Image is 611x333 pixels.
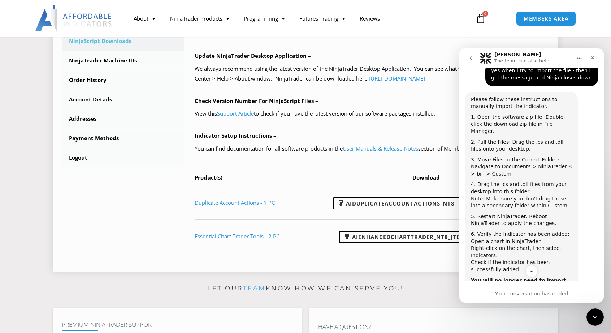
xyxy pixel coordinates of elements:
[12,147,113,161] div: Note: Make sure you don't drag these into a secondary folder within Custom.
[62,32,184,51] a: NinjaScript Downloads
[62,321,293,328] h4: Premium NinjaTrader Support
[217,110,254,117] a: Support Article
[62,129,184,148] a: Payment Methods
[369,75,425,82] a: [URL][DOMAIN_NAME]
[524,16,569,21] span: MEMBERS AREA
[62,51,184,70] a: NinjaTrader Machine IDs
[586,308,604,326] iframe: Intercom live chat
[62,71,184,90] a: Order History
[12,48,113,62] div: Please follow these instructions to manually import the indicator.
[6,43,139,256] div: David says…
[195,52,311,59] b: Update NinjaTrader Desktop Application –
[12,90,113,104] div: 2. Pull the Files: Drag the .cs and .dll files onto your desktop.
[459,48,604,303] iframe: Intercom live chat
[6,43,118,251] div: Please follow these instructions to manually import the indicator.1. Open the software zip file: ...
[292,10,352,27] a: Futures Trading
[195,97,318,104] b: Check Version Number For NinjaScript Files –
[62,148,184,167] a: Logout
[66,217,78,229] button: Scroll to bottom
[12,108,113,129] div: 3. Move Files to the Correct Folder: ﻿Navigate to Documents > NinjaTrader 8 > bin > Custom.
[482,11,488,17] span: 0
[126,10,467,27] nav: Menu
[195,132,276,139] b: Indicator Setup Instructions –
[195,144,550,154] p: You can find documentation for all software products in the section of Members Area.
[343,145,418,152] a: User Manuals & Release Notes
[12,182,113,225] div: 6. Verify the Indicator has been added: ﻿Open a chart in NinjaTrader. ﻿Right-click on the chart, ...
[412,174,440,181] span: Download
[126,10,162,27] a: About
[516,11,576,26] a: MEMBERS AREA
[162,10,237,27] a: NinjaTrader Products
[62,90,184,109] a: Account Details
[237,10,292,27] a: Programming
[53,283,558,294] p: Let our know how we can serve you!
[195,199,275,206] a: Duplicate Account Actions - 1 PC
[352,10,387,27] a: Reviews
[465,8,497,29] a: 0
[339,231,513,243] a: AIEnhancedChartTrader_NT8_[TECHNICAL_ID].zip
[243,285,266,292] a: team
[318,323,549,330] h4: Have A Question?
[12,165,113,179] div: 5. Restart NinjaTrader: Reboot NinjaTrader to apply the changes.
[62,109,184,128] a: Addresses
[195,233,279,240] a: Essential Chart Trader Tools - 2 PC
[195,109,550,119] p: View this to check if you have the latest version of our software packages installed.
[12,133,113,147] div: 4. Drag the .cs and .dll files from your desktop into this folder.
[333,197,519,209] a: AIDuplicateAccountActions_NT8_[TECHNICAL_ID].zip
[195,64,550,84] p: We always recommend using the latest version of the NinjaTrader Desktop Application. You can see ...
[35,5,113,31] img: LogoAI | Affordable Indicators – NinjaTrader
[12,65,113,87] div: 1. Open the software zip file: Double-click the download zip file in File Manager.
[195,174,222,181] span: Product(s)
